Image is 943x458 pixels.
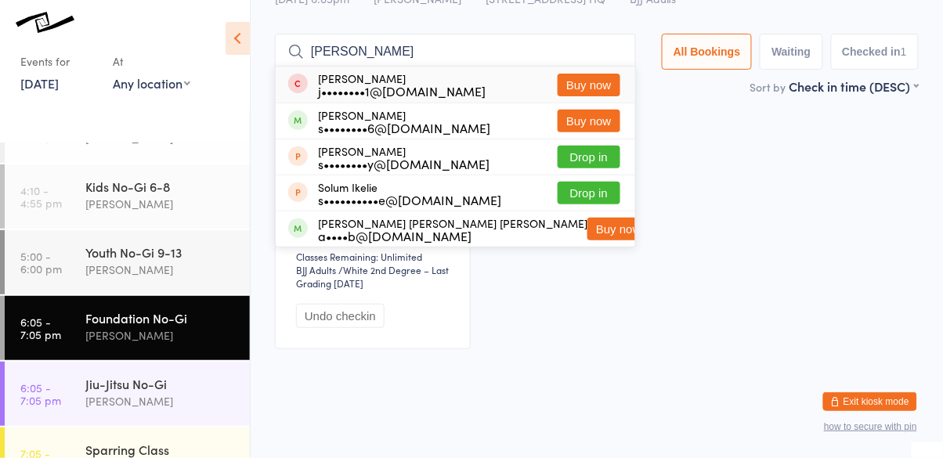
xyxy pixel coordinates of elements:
div: Any location [113,74,190,92]
button: Waiting [760,34,822,70]
time: 5:00 - 6:00 pm [20,250,62,275]
button: Checked in1 [831,34,920,70]
div: [PERSON_NAME] [PERSON_NAME] [PERSON_NAME] [318,217,587,242]
button: Buy now [587,218,650,240]
div: s••••••••6@[DOMAIN_NAME] [318,121,490,134]
a: 5:00 -6:00 pmYouth No-Gi 9-13[PERSON_NAME] [5,230,250,294]
time: 6:05 - 7:05 pm [20,316,61,341]
div: [PERSON_NAME] [318,72,486,97]
div: [PERSON_NAME] [85,392,237,410]
time: 3:30 - 4:00 pm [20,118,62,143]
div: Events for [20,49,97,74]
div: s••••••••••e@[DOMAIN_NAME] [318,193,501,206]
a: 4:10 -4:55 pmKids No-Gi 6-8[PERSON_NAME] [5,164,250,229]
time: 6:05 - 7:05 pm [20,381,61,406]
div: At [113,49,190,74]
div: [PERSON_NAME] [318,145,490,170]
div: Foundation No-Gi [85,309,237,326]
a: 6:05 -7:05 pmFoundation No-Gi[PERSON_NAME] [5,296,250,360]
div: s••••••••y@[DOMAIN_NAME] [318,157,490,170]
button: All Bookings [662,34,753,70]
div: [PERSON_NAME] [85,326,237,344]
time: 4:10 - 4:55 pm [20,184,62,209]
button: Drop in [558,182,620,204]
div: 1 [901,45,907,58]
a: [DATE] [20,74,59,92]
div: Check in time (DESC) [789,78,919,95]
button: Drop in [558,146,620,168]
button: how to secure with pin [824,421,917,432]
div: Youth No-Gi 9-13 [85,243,237,261]
div: [PERSON_NAME] [85,195,237,213]
div: a••••b@[DOMAIN_NAME] [318,229,587,242]
label: Sort by [750,79,786,95]
img: Knots Jiu-Jitsu [16,12,74,33]
button: Undo checkin [296,304,385,328]
div: Kids No-Gi 6-8 [85,178,237,195]
div: Jiu-Jitsu No-Gi [85,375,237,392]
div: BJJ Adults [296,263,336,276]
a: 6:05 -7:05 pmJiu-Jitsu No-Gi[PERSON_NAME] [5,362,250,426]
div: Solum Ikelie [318,181,501,206]
button: Exit kiosk mode [823,392,917,411]
span: / White 2nd Degree – Last Grading [DATE] [296,263,449,290]
div: [PERSON_NAME] [85,261,237,279]
input: Search [275,34,636,70]
div: [PERSON_NAME] [318,109,490,134]
button: Buy now [558,110,620,132]
div: Sparring Class [85,441,237,458]
div: Classes Remaining: Unlimited [296,250,454,263]
button: Buy now [558,74,620,96]
div: j••••••••1@[DOMAIN_NAME] [318,85,486,97]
